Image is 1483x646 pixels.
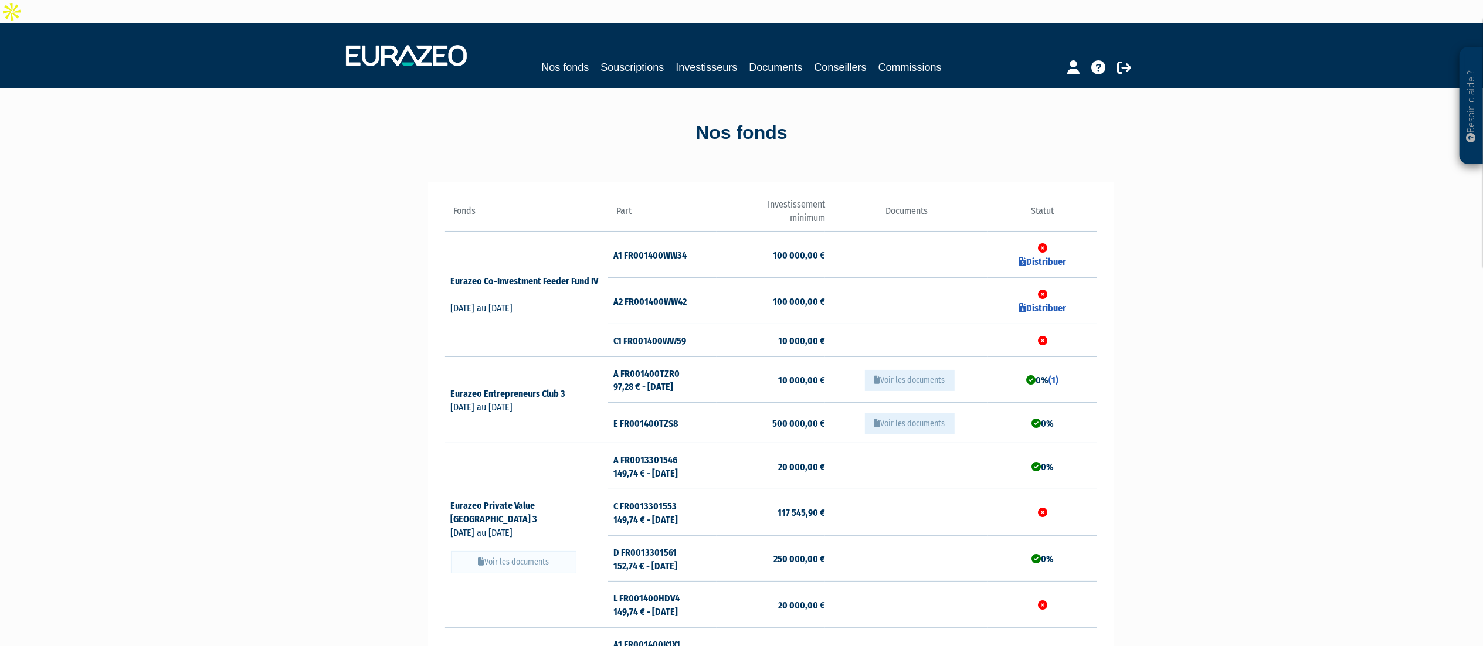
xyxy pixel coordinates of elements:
td: A1 FR001400WW34 [608,232,717,278]
a: Eurazeo Entrepreneurs Club 3 [451,388,576,399]
th: Part [608,198,717,232]
th: Statut [988,198,1097,232]
td: A FR0013301546 149,74 € - [DATE] [608,443,717,489]
td: 500 000,00 € [717,403,825,443]
td: L FR001400HDV4 149,74 € - [DATE] [608,582,717,628]
td: 0% [988,535,1097,582]
td: 20 000,00 € [717,582,825,628]
button: Voir les documents [865,413,955,434]
td: 100 000,00 € [717,278,825,324]
td: 20 000,00 € [717,443,825,489]
td: 0% [988,356,1097,403]
span: [DATE] au [DATE] [451,302,513,314]
div: Nos fonds [408,120,1076,147]
span: [DATE] au [DATE] [451,402,513,413]
th: Investissement minimum [717,198,825,232]
a: Distribuer [1019,256,1066,267]
a: (1) [1048,375,1058,386]
a: Nos fonds [541,59,589,76]
a: Commissions [878,59,942,76]
span: [DATE] au [DATE] [451,527,513,538]
a: Eurazeo Co-Investment Feeder Fund IV [451,276,599,300]
th: Fonds [445,198,608,232]
button: Voir les documents [451,551,576,573]
img: 1732889491-logotype_eurazeo_blanc_rvb.png [346,45,467,66]
td: 0% [988,403,1097,443]
a: Investisseurs [676,59,737,76]
td: 117 545,90 € [717,489,825,535]
button: Voir les documents [865,370,955,391]
a: Documents [749,59,803,76]
td: A2 FR001400WW42 [608,278,717,324]
td: 10 000,00 € [717,324,825,356]
a: Distribuer [1019,302,1066,314]
td: 10 000,00 € [717,356,825,403]
a: Souscriptions [600,59,664,76]
td: E FR001400TZS8 [608,403,717,443]
p: Besoin d'aide ? [1465,53,1478,159]
td: C FR0013301553 149,74 € - [DATE] [608,489,717,535]
td: 0% [988,443,1097,489]
a: Conseillers [815,59,867,76]
td: C1 FR001400WW59 [608,324,717,356]
td: 250 000,00 € [717,535,825,582]
td: D FR0013301561 152,74 € - [DATE] [608,535,717,582]
th: Documents [825,198,988,232]
td: 100 000,00 € [717,232,825,278]
a: Eurazeo Private Value [GEOGRAPHIC_DATA] 3 [451,500,548,525]
td: A FR001400TZR0 97,28 € - [DATE] [608,356,717,403]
